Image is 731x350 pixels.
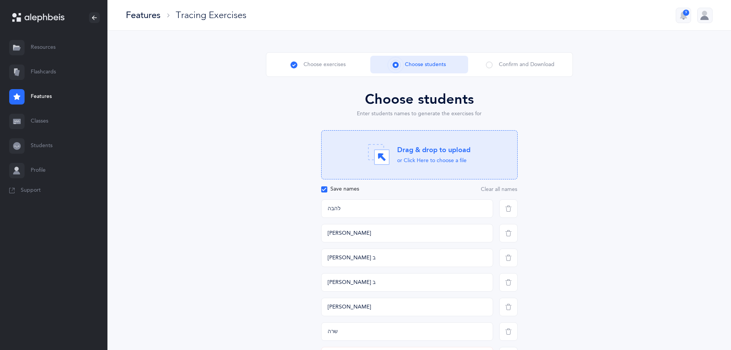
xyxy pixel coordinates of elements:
[321,110,518,118] div: Enter students names to generate the exercises for
[321,273,493,292] input: Enter students Hebrew name
[405,61,446,69] span: Choose students
[683,10,689,16] div: 9
[21,187,41,194] span: Support
[126,9,160,22] div: Features
[321,199,493,218] input: Enter students Hebrew name
[321,249,493,267] input: Enter students Hebrew name
[676,8,691,23] button: 9
[397,145,470,155] div: Drag & drop to upload
[321,186,359,193] div: Save names
[176,9,246,22] div: Tracing Exercises
[499,61,554,69] span: Confirm and Download
[304,61,346,69] span: Choose exercises
[321,89,518,110] div: Choose students
[321,322,493,341] input: Enter students Hebrew name
[321,224,493,242] input: Enter students Hebrew name
[397,157,470,165] div: or Click Here to choose a file
[321,298,493,316] input: Enter students Hebrew name
[480,186,518,192] button: Clear all names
